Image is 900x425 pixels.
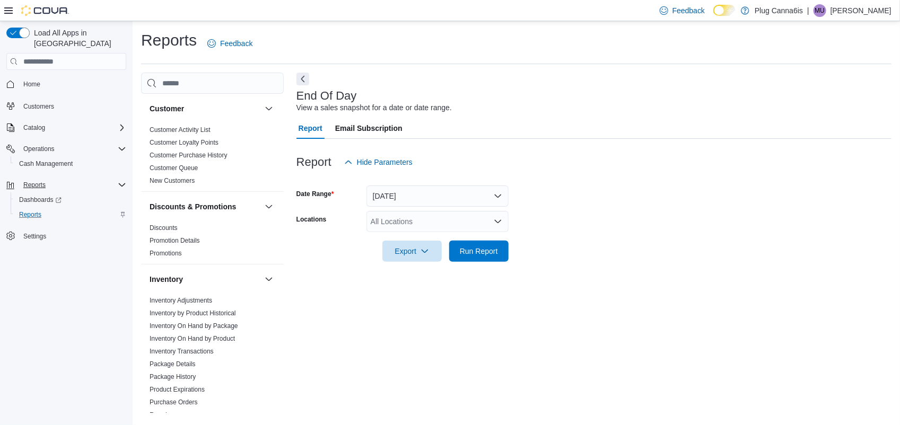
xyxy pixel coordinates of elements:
[19,210,41,219] span: Reports
[19,99,126,112] span: Customers
[19,100,58,113] a: Customers
[335,118,403,139] span: Email Subscription
[19,160,73,168] span: Cash Management
[296,73,309,85] button: Next
[6,72,126,271] nav: Complex example
[150,103,260,114] button: Customer
[150,386,205,393] a: Product Expirations
[19,179,126,191] span: Reports
[2,76,130,92] button: Home
[15,193,66,206] a: Dashboards
[150,334,235,343] span: Inventory On Hand by Product
[150,224,178,232] a: Discounts
[23,102,54,111] span: Customers
[150,360,196,368] a: Package Details
[141,123,284,191] div: Customer
[150,411,172,419] span: Reorder
[2,98,130,113] button: Customers
[2,228,130,244] button: Settings
[150,237,200,244] a: Promotion Details
[23,145,55,153] span: Operations
[23,232,46,241] span: Settings
[19,143,126,155] span: Operations
[299,118,322,139] span: Report
[21,5,69,16] img: Cova
[15,208,126,221] span: Reports
[19,121,126,134] span: Catalog
[150,348,214,355] a: Inventory Transactions
[150,274,260,285] button: Inventory
[357,157,413,167] span: Hide Parameters
[15,208,46,221] a: Reports
[2,141,130,156] button: Operations
[15,193,126,206] span: Dashboards
[831,4,892,17] p: [PERSON_NAME]
[150,139,219,146] a: Customer Loyalty Points
[150,411,172,419] a: Reorder
[19,230,50,243] a: Settings
[150,322,238,330] a: Inventory On Hand by Package
[389,241,435,262] span: Export
[755,4,803,17] p: Plug Canna6is
[150,138,219,147] span: Customer Loyalty Points
[19,78,45,91] a: Home
[150,399,198,406] a: Purchase Orders
[19,77,126,91] span: Home
[150,360,196,368] span: Package Details
[19,229,126,243] span: Settings
[150,274,183,285] h3: Inventory
[150,309,236,317] span: Inventory by Product Historical
[815,4,825,17] span: MU
[296,156,331,169] h3: Report
[23,80,40,88] span: Home
[23,181,46,189] span: Reports
[150,177,195,184] a: New Customers
[494,217,502,226] button: Open list of options
[11,192,130,207] a: Dashboards
[19,196,62,204] span: Dashboards
[15,157,126,170] span: Cash Management
[11,156,130,171] button: Cash Management
[296,215,327,224] label: Locations
[2,120,130,135] button: Catalog
[814,4,826,17] div: Munachi Udezo
[449,241,509,262] button: Run Report
[713,5,736,16] input: Dark Mode
[150,309,236,317] a: Inventory by Product Historical
[150,249,182,258] span: Promotions
[366,185,509,207] button: [DATE]
[150,373,196,380] a: Package History
[15,157,77,170] a: Cash Management
[150,201,260,212] button: Discounts & Promotions
[150,398,198,406] span: Purchase Orders
[150,151,228,160] span: Customer Purchase History
[30,28,126,49] span: Load All Apps in [GEOGRAPHIC_DATA]
[203,33,257,54] a: Feedback
[141,222,284,264] div: Discounts & Promotions
[23,123,45,132] span: Catalog
[2,178,130,192] button: Reports
[19,121,49,134] button: Catalog
[807,4,809,17] p: |
[19,143,59,155] button: Operations
[150,126,211,134] a: Customer Activity List
[263,273,275,286] button: Inventory
[150,250,182,257] a: Promotions
[150,297,212,304] a: Inventory Adjustments
[150,296,212,305] span: Inventory Adjustments
[19,179,50,191] button: Reports
[296,190,334,198] label: Date Range
[263,102,275,115] button: Customer
[150,347,214,356] span: Inventory Transactions
[150,164,198,172] a: Customer Queue
[460,246,498,256] span: Run Report
[382,241,442,262] button: Export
